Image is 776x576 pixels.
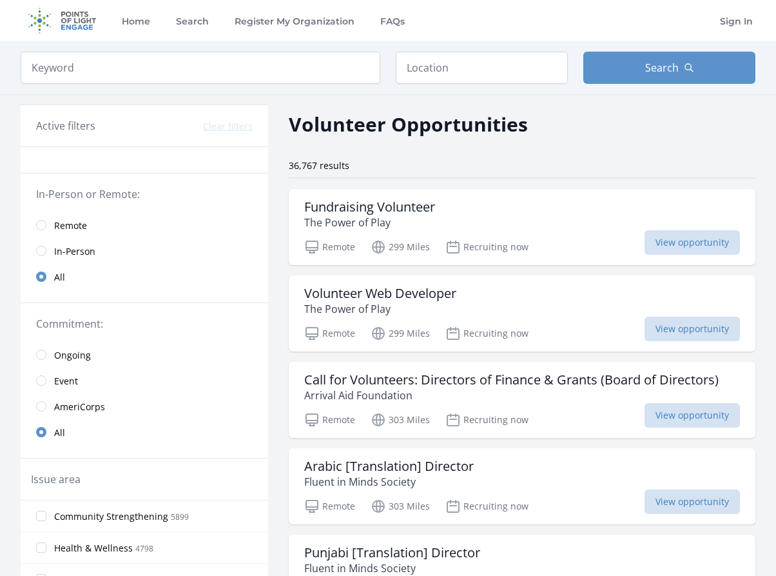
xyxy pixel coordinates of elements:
input: Keyword [21,52,380,84]
p: Fluent in Minds Society [304,561,480,576]
span: View opportunity [645,403,740,428]
h2: Volunteer Opportunities [289,110,528,139]
input: Location [396,52,568,84]
h3: Active filters [36,118,95,134]
span: View opportunity [645,317,740,341]
legend: Commitment: [36,316,253,332]
p: Fluent in Minds Society [304,474,474,490]
span: Event [54,375,78,388]
a: Remote [21,212,268,238]
span: Remote [54,219,87,232]
span: 4798 [135,543,153,554]
a: Event [21,368,268,393]
a: In-Person [21,238,268,264]
a: Fundraising Volunteer The Power of Play Remote 299 Miles Recruiting now View opportunity [289,189,755,265]
p: The Power of Play [304,215,435,230]
a: AmeriCorps [21,393,268,419]
span: 5899 [171,511,189,522]
span: Health & Wellness [54,542,133,555]
p: Remote [304,326,355,341]
span: All [54,426,65,439]
h3: Call for Volunteers: Directors of Finance & Grants (Board of Directors) [304,372,719,388]
span: Community Strengthening [54,510,168,523]
span: Ongoing [54,349,91,362]
p: Recruiting now [445,239,529,255]
p: Remote [304,499,355,514]
legend: In-Person or Remote: [36,186,253,202]
span: In-Person [54,245,95,258]
a: All [21,419,268,445]
input: Community Strengthening 5899 [36,511,46,521]
a: Ongoing [21,342,268,368]
span: View opportunity [645,490,740,514]
p: Recruiting now [445,499,529,514]
span: AmeriCorps [54,401,105,413]
p: Recruiting now [445,326,529,341]
p: 299 Miles [371,239,430,255]
legend: Issue area [31,472,81,487]
h3: Volunteer Web Developer [304,286,456,301]
p: 303 Miles [371,412,430,428]
a: All [21,264,268,290]
h3: Punjabi [Translation] Director [304,545,480,561]
p: 299 Miles [371,326,430,341]
p: Remote [304,412,355,428]
span: Search [645,60,679,75]
p: Recruiting now [445,412,529,428]
button: Search [583,52,755,84]
p: Arrival Aid Foundation [304,388,719,403]
span: All [54,271,65,284]
p: Remote [304,239,355,255]
p: 303 Miles [371,499,430,514]
a: Arabic [Translation] Director Fluent in Minds Society Remote 303 Miles Recruiting now View opport... [289,448,755,524]
a: Volunteer Web Developer The Power of Play Remote 299 Miles Recruiting now View opportunity [289,275,755,352]
button: Clear filters [203,120,253,133]
span: 36,767 results [289,159,349,172]
h3: Arabic [Translation] Director [304,459,474,474]
p: The Power of Play [304,301,456,317]
h3: Fundraising Volunteer [304,199,435,215]
input: Health & Wellness 4798 [36,542,46,553]
span: View opportunity [645,230,740,255]
a: Call for Volunteers: Directors of Finance & Grants (Board of Directors) Arrival Aid Foundation Re... [289,362,755,438]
